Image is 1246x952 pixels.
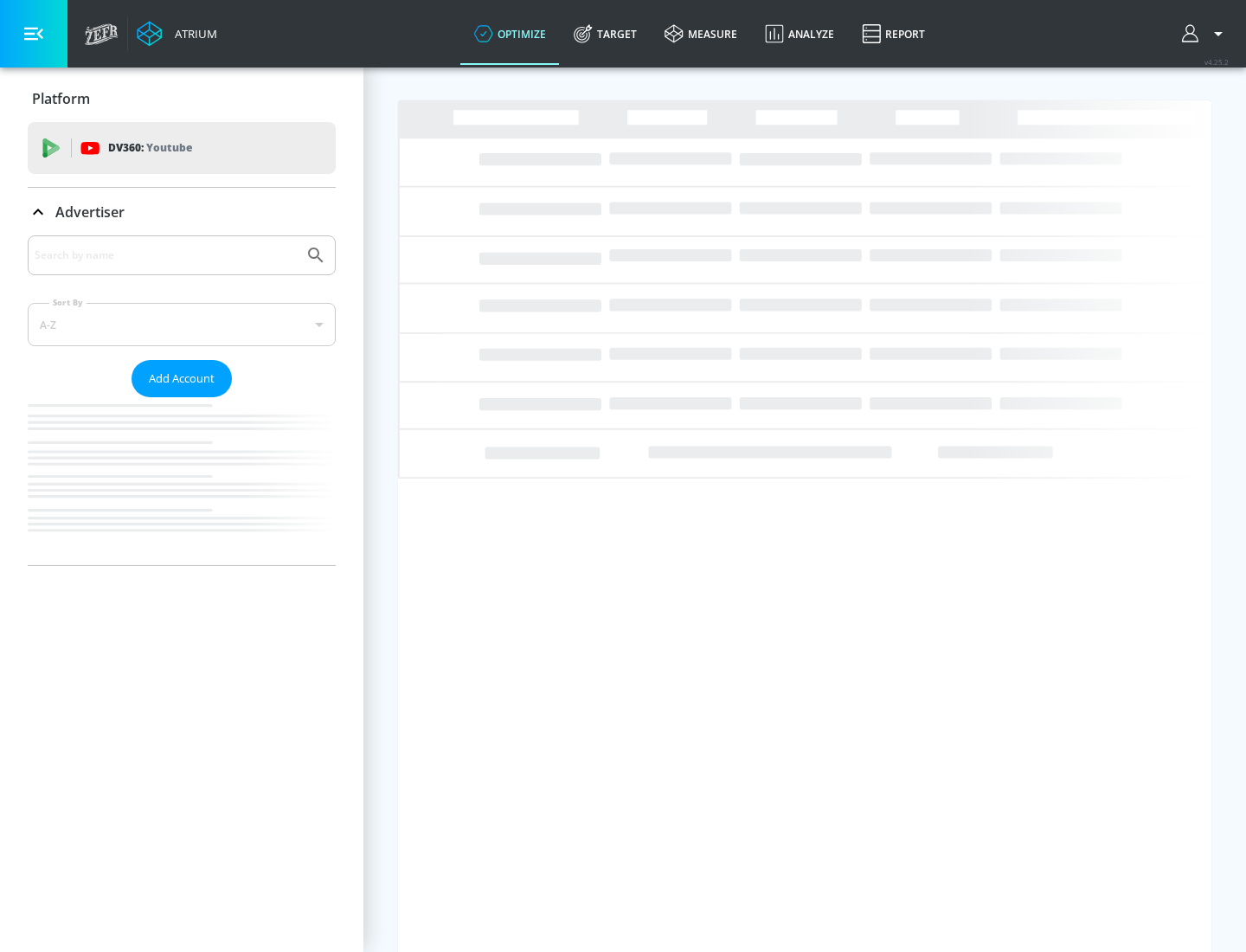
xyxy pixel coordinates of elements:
[1204,57,1229,67] span: v 4.25.2
[28,397,336,565] nav: list of Advertiser
[168,26,217,42] div: Atrium
[146,138,192,157] p: Youtube
[49,297,87,308] label: Sort By
[848,3,939,65] a: Report
[108,138,192,158] p: DV360:
[460,3,560,65] a: optimize
[28,122,336,174] div: DV360: Youtube
[28,74,336,123] div: Platform
[560,3,651,65] a: Target
[651,3,751,65] a: measure
[137,21,217,47] a: Atrium
[28,303,336,346] div: A-Z
[28,235,336,565] div: Advertiser
[132,360,232,397] button: Add Account
[55,203,125,222] p: Advertiser
[35,244,297,267] input: Search by name
[28,188,336,236] div: Advertiser
[32,89,90,108] p: Platform
[751,3,848,65] a: Analyze
[149,369,215,389] span: Add Account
